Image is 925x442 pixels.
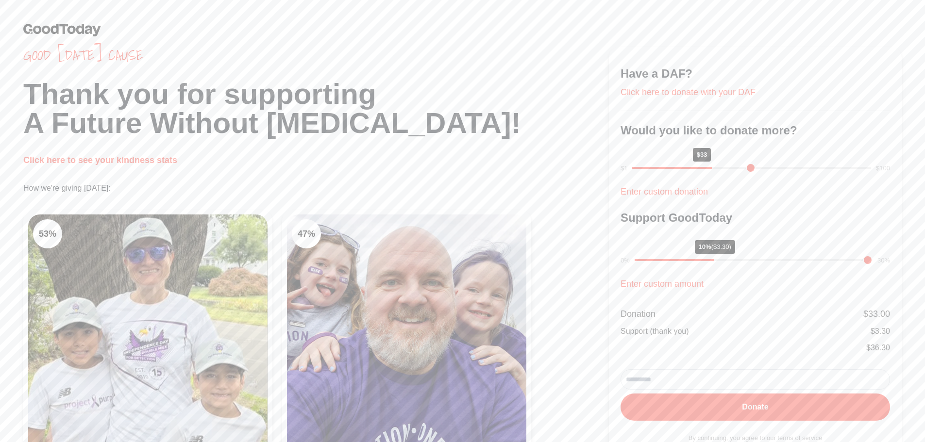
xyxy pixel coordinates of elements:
a: Enter custom amount [621,279,704,289]
h1: Thank you for supporting A Future Without [MEDICAL_DATA]! [23,80,609,138]
div: Donation [621,307,656,321]
div: 53 % [33,219,62,248]
button: Donate [621,393,890,421]
h3: Have a DAF? [621,66,890,82]
div: $1 [621,164,627,173]
div: 10% [695,240,735,254]
h3: Would you like to donate more? [621,123,890,138]
div: $ [866,342,890,354]
h3: Support GoodToday [621,210,890,226]
p: How we're giving [DATE]: [23,182,609,194]
span: 33.00 [868,309,890,319]
span: 3.30 [875,327,890,335]
div: $ [871,326,890,337]
span: Good [DATE] cause [23,47,609,64]
a: Enter custom donation [621,187,708,196]
div: 30% [877,256,890,265]
div: $ [863,307,890,321]
a: Click here to see your kindness stats [23,155,177,165]
div: 47 % [292,219,321,248]
a: Click here to donate with your DAF [621,87,756,97]
img: GoodToday [23,23,101,36]
div: $33 [693,148,711,162]
div: $100 [876,164,890,173]
div: 0% [621,256,630,265]
span: 36.30 [871,344,890,352]
span: ($3.30) [711,243,731,250]
div: Support (thank you) [621,326,689,337]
